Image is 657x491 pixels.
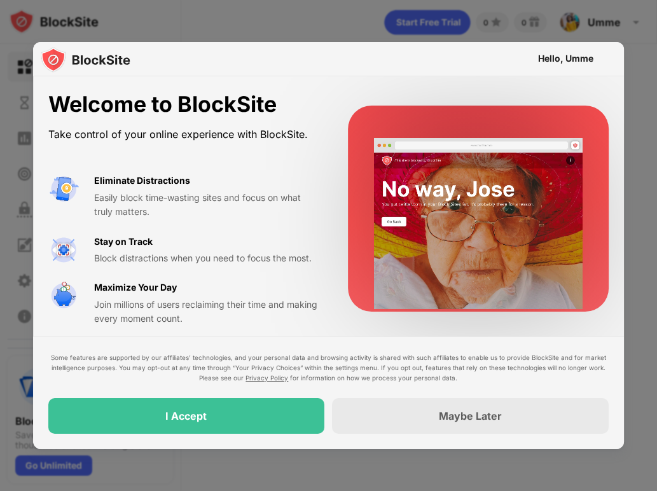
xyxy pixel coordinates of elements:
[94,191,317,219] div: Easily block time-wasting sites and focus on what truly matters.
[48,280,79,311] img: value-safe-time.svg
[94,251,317,265] div: Block distractions when you need to focus the most.
[94,174,190,188] div: Eliminate Distractions
[439,410,502,422] div: Maybe Later
[166,410,207,422] div: I Accept
[538,53,593,64] div: Hello, Umme
[94,298,317,326] div: Join millions of users reclaiming their time and making every moment count.
[48,125,317,144] div: Take control of your online experience with BlockSite.
[48,235,79,265] img: value-focus.svg
[48,352,609,383] div: Some features are supported by our affiliates’ technologies, and your personal data and browsing ...
[94,235,153,249] div: Stay on Track
[94,280,177,294] div: Maximize Your Day
[41,47,130,73] img: logo-blocksite.svg
[48,174,79,204] img: value-avoid-distractions.svg
[246,374,289,382] a: Privacy Policy
[48,92,317,118] div: Welcome to BlockSite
